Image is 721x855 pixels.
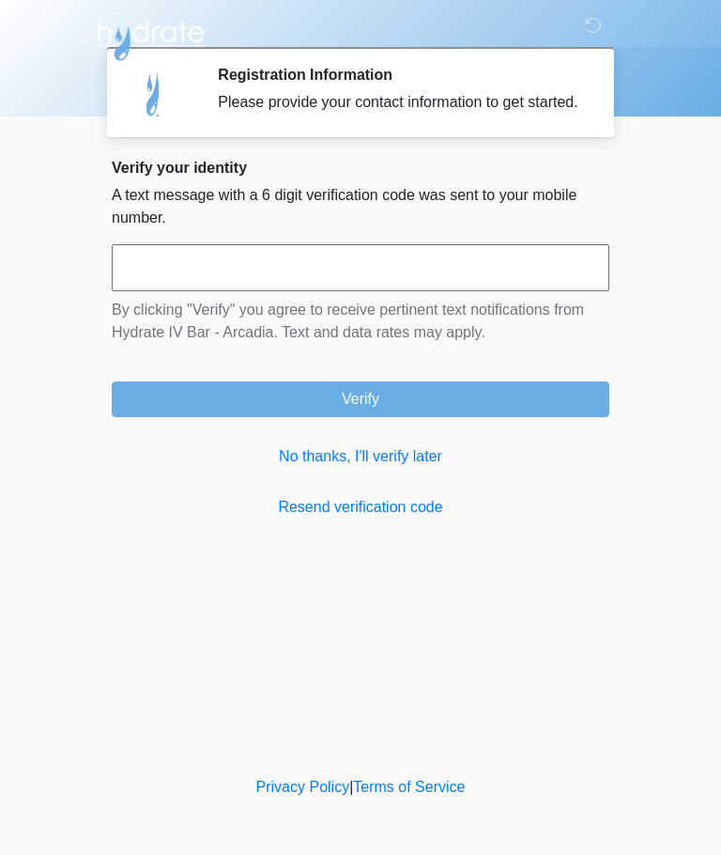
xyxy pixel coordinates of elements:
p: By clicking "Verify" you agree to receive pertinent text notifications from Hydrate IV Bar - Arca... [112,299,609,344]
a: Privacy Policy [256,779,350,795]
a: | [349,779,353,795]
a: No thanks, I'll verify later [112,445,609,468]
img: Hydrate IV Bar - Arcadia Logo [93,14,207,62]
p: A text message with a 6 digit verification code was sent to your mobile number. [112,184,609,229]
img: Agent Avatar [126,66,182,122]
div: Please provide your contact information to get started. [218,91,581,114]
a: Terms of Service [353,779,465,795]
button: Verify [112,381,609,417]
h2: Verify your identity [112,159,609,177]
a: Resend verification code [112,496,609,519]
